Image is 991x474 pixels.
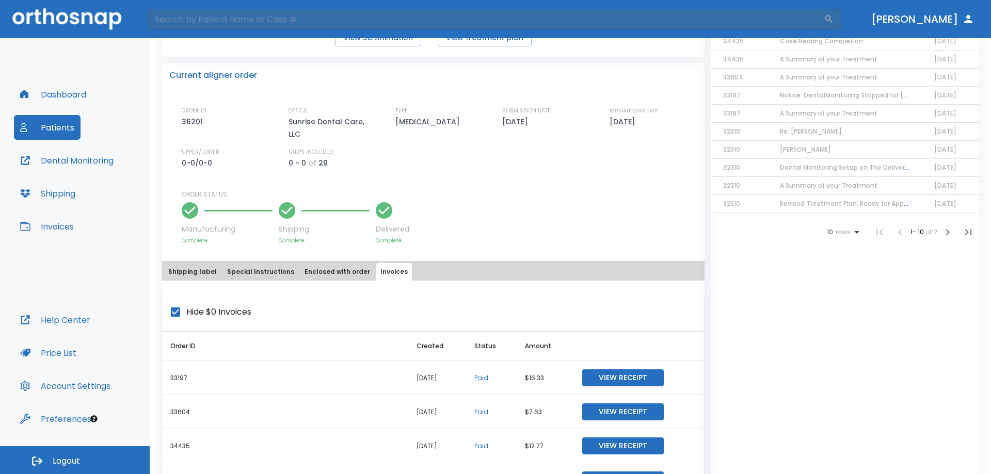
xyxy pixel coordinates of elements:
[164,263,221,281] button: Shipping label
[8,147,198,218] div: Fin says…
[14,214,80,239] button: Invoices
[582,403,664,420] button: View Receipt
[14,148,120,173] button: Dental Monitoring
[910,227,925,236] span: 1 - 10
[780,73,877,81] span: A Summary of your Treatment
[582,369,664,386] button: View Receipt
[53,455,80,467] span: Logout
[723,37,744,45] span: 34435
[164,263,702,281] div: tabs
[582,373,664,382] a: View Receipt
[8,242,169,305] div: Hi [PERSON_NAME],​Thank you for reaching out to [GEOGRAPHIC_DATA]. How can I help you [DATE]?Ma •...
[395,106,408,116] p: TYPE
[408,429,466,463] td: [DATE]
[14,406,98,431] button: Preferences
[474,442,488,450] a: Paid
[934,37,956,45] span: [DATE]
[395,116,463,128] p: [MEDICAL_DATA]
[780,55,877,63] span: A Summary of your Treatment
[162,429,408,463] th: 34435
[181,4,200,23] div: Close
[934,163,956,172] span: [DATE]
[582,437,664,454] button: View Receipt
[182,148,219,157] p: UPPER/LOWER
[289,148,333,157] p: STEPS INCLUDED
[9,316,198,334] textarea: Message…
[17,307,57,313] div: Ma • 2m ago
[466,332,517,361] th: Status
[723,127,740,136] span: 32310
[780,109,877,118] span: A Summary of your Treatment
[289,106,307,116] p: OFFICE
[50,5,62,13] h1: Ma
[84,62,198,85] div: Can I speak with a person?
[182,157,216,169] p: 0-0/0-0
[723,55,744,63] span: 34435
[438,29,532,46] button: View treatment plan
[279,237,370,244] p: Complete
[827,228,833,236] span: 10
[610,116,639,128] p: [DATE]
[148,9,824,29] input: Search by Patient Name or Case #
[50,13,71,23] p: Active
[408,361,466,395] td: [DATE]
[408,395,466,429] td: [DATE]
[8,93,169,146] div: Sure! I'll connect you with someone who can help. Meanwhile, could you share more details about y...
[68,221,78,228] b: Ma
[29,6,46,22] img: Profile image for Ma
[14,340,83,365] button: Price List
[169,69,257,81] p: Current aligner order
[318,157,328,169] p: 29
[723,145,740,154] span: 32310
[289,157,306,169] p: 0 - 0
[182,190,697,199] p: ORDER STATUS
[474,407,488,416] a: Paid
[182,116,206,128] p: 36201
[8,62,198,93] div: Bhargav says…
[833,228,851,236] span: rows
[16,338,24,346] button: Emoji picker
[780,163,922,172] span: Dental Monitoring Setup on The Delivery Day
[162,4,181,24] button: Home
[162,395,408,429] th: 33604
[182,224,273,235] p: Manufacturing
[934,181,956,190] span: [DATE]
[723,181,740,190] span: 32310
[502,116,532,128] p: [DATE]
[7,4,26,24] button: go back
[408,332,466,361] th: Created
[162,361,408,395] th: 33197
[89,414,99,423] div: Tooltip anchor
[934,127,956,136] span: [DATE]
[517,429,574,463] td: $12.77
[780,145,831,154] span: [PERSON_NAME]
[17,100,161,140] div: Sure! I'll connect you with someone who can help. Meanwhile, could you share more details about y...
[182,237,273,244] p: Complete
[723,91,741,100] span: 33197
[376,224,409,235] p: Delivered
[934,91,956,100] span: [DATE]
[517,332,574,361] th: Amount
[867,10,979,28] button: [PERSON_NAME]
[780,127,842,136] span: Re: [PERSON_NAME]
[474,373,488,382] a: Paid
[610,106,658,116] p: ESTIMATED SHIP DATE
[92,69,190,79] div: Can I speak with a person?
[14,82,92,107] button: Dashboard
[934,73,956,81] span: [DATE]
[8,93,198,147] div: Fin says…
[502,106,551,116] p: SUBMISSION DATE
[934,145,956,154] span: [DATE]
[934,199,956,208] span: [DATE]
[517,395,574,429] td: $7.63
[14,115,81,140] button: Patients
[8,218,198,242] div: Ma says…
[14,307,97,332] button: Help Center
[14,373,117,398] button: Account Settings
[49,338,57,346] button: Upload attachment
